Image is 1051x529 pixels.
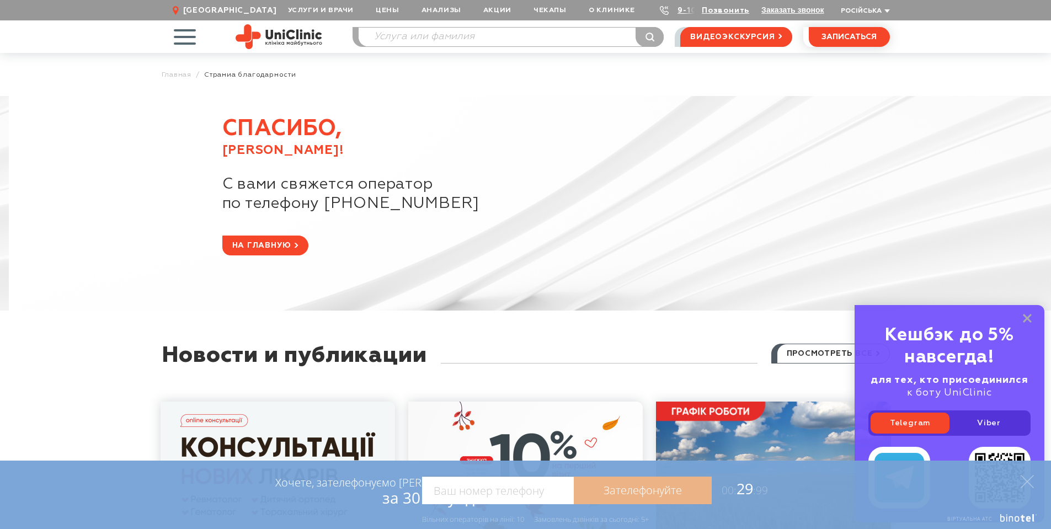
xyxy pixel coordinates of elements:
[702,7,749,14] a: Позвонить
[204,71,296,79] span: Страниа благодарности
[162,71,192,79] a: Главная
[871,413,949,434] a: Telegram
[771,344,890,364] a: просмотреть все
[222,115,890,175] div: Спасибо,
[821,33,877,41] span: записаться
[787,344,873,363] span: просмотреть все
[359,28,664,46] input: Услуга или фамилия
[712,478,768,499] span: 29
[838,7,890,15] button: Російська
[722,483,737,498] span: 00:
[680,27,792,47] a: видеоэкскурсия
[222,143,890,158] span: [PERSON_NAME]!
[236,24,322,49] img: Site
[222,175,890,236] div: С вами свяжется оператор
[222,194,890,213] span: по телефону [PHONE_NUMBER]
[949,413,1028,434] a: Viber
[761,6,824,14] button: Заказать звонок
[935,514,1037,529] a: Віртуальна АТС
[841,8,882,14] span: Російська
[232,236,291,255] span: на главную
[677,7,702,14] a: 9-103
[574,477,712,504] a: Зателефонуйте
[809,27,890,47] button: записаться
[690,28,775,46] span: видеоэкскурсия
[422,515,649,523] div: Вільних операторів на лінії: 10 Замовлень дзвінків за сьогодні: 5+
[753,483,768,498] span: :99
[382,487,481,508] span: за 30 секунд?
[868,324,1031,368] div: Кешбэк до 5% навсегда!
[871,375,1028,385] b: для тех, кто присоединился
[868,374,1031,399] div: к боту UniClinic
[422,477,574,504] input: Ваш номер телефону
[222,236,308,255] a: на главную
[183,6,277,15] span: [GEOGRAPHIC_DATA]
[947,515,993,522] span: Віртуальна АТС
[275,475,481,506] div: Хочете, зателефонуємо [PERSON_NAME]
[162,344,427,385] div: Новости и публикации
